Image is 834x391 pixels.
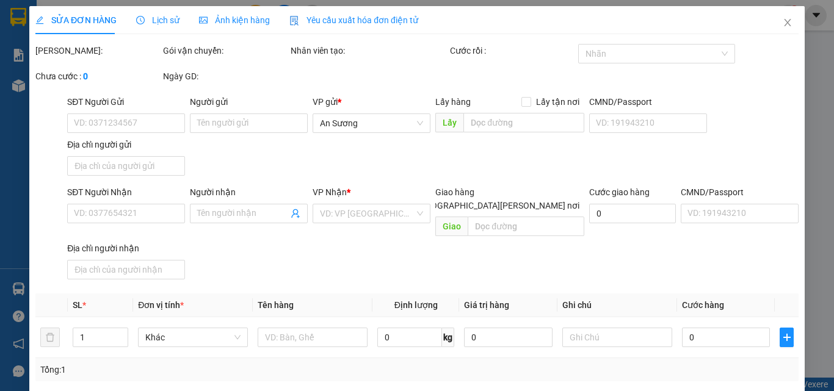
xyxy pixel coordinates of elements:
img: icon [289,16,299,26]
span: Cước hàng [682,300,724,310]
div: Tổng: 1 [40,363,323,376]
span: user-add [291,209,300,218]
button: delete [40,328,60,347]
span: picture [199,16,208,24]
span: kg [442,328,454,347]
div: SĐT Người Nhận [67,185,185,199]
div: Nhân viên tạo: [291,44,448,57]
span: Lấy tận nơi [531,95,584,109]
input: Dọc đường [463,113,584,132]
span: SL [73,300,82,310]
b: 0 [83,71,88,81]
span: Lịch sử [136,15,179,25]
input: VD: Bàn, Ghế [258,328,368,347]
div: CMND/Passport [589,95,706,109]
span: Định lượng [394,300,437,310]
div: Người gửi [190,95,308,109]
div: Địa chỉ người gửi [67,138,185,151]
span: edit [35,16,44,24]
input: Cước giao hàng [589,204,676,223]
div: SĐT Người Gửi [67,95,185,109]
span: plus [780,332,793,342]
span: Lấy hàng [435,97,471,107]
span: Giao hàng [435,187,474,197]
span: Giao [435,217,468,236]
span: Tên hàng [258,300,294,310]
span: VP Nhận [313,187,347,197]
span: Lấy [435,113,463,132]
input: Địa chỉ của người nhận [67,260,185,279]
div: Địa chỉ người nhận [67,242,185,255]
div: CMND/Passport [681,185,799,199]
span: Khác [145,328,241,346]
input: Dọc đường [468,217,584,236]
span: [GEOGRAPHIC_DATA][PERSON_NAME] nơi [412,199,584,212]
button: plus [780,328,794,347]
span: SỬA ĐƠN HÀNG [35,15,117,25]
span: Yêu cầu xuất hóa đơn điện tử [289,15,418,25]
input: Ghi Chú [562,328,672,347]
div: Ngày GD: [163,70,288,83]
div: Chưa cước : [35,70,161,83]
span: clock-circle [136,16,145,24]
span: Giá trị hàng [464,300,509,310]
span: Ảnh kiện hàng [199,15,270,25]
div: Người nhận [190,185,308,199]
div: Gói vận chuyển: [163,44,288,57]
div: Cước rồi : [450,44,575,57]
button: Close [771,6,805,40]
div: VP gửi [313,95,430,109]
th: Ghi chú [557,293,677,317]
span: Đơn vị tính [138,300,184,310]
div: [PERSON_NAME]: [35,44,161,57]
label: Cước giao hàng [589,187,649,197]
input: Địa chỉ của người gửi [67,156,185,176]
span: An Sương [320,114,423,132]
span: close [783,18,792,27]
